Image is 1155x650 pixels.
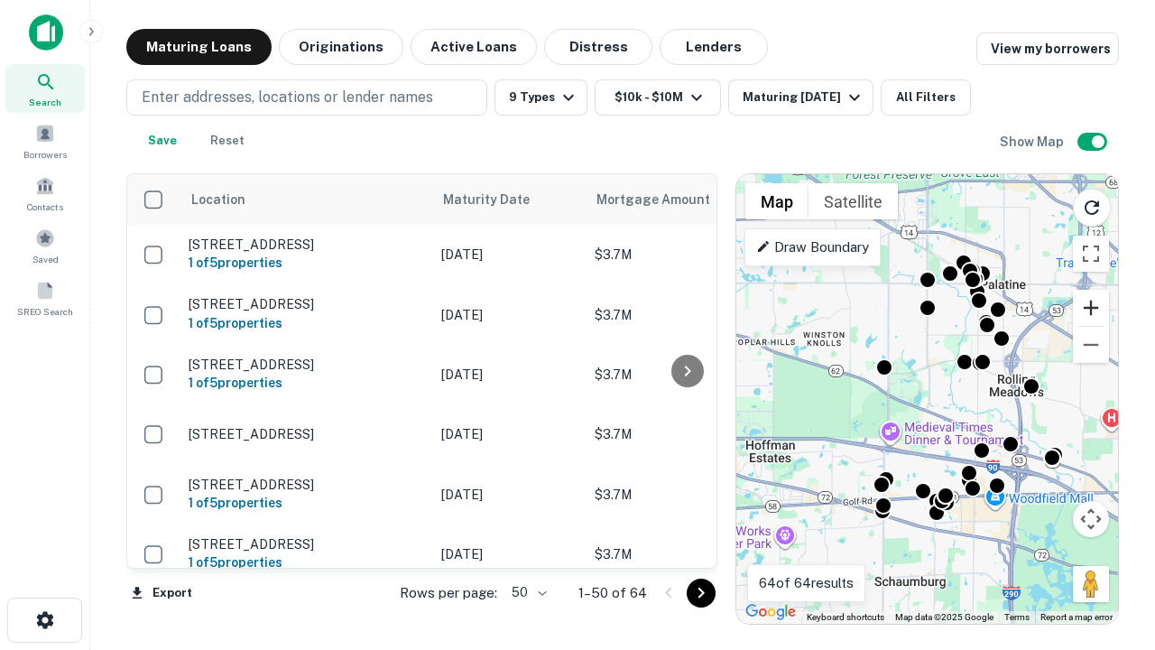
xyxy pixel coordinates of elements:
button: Save your search to get updates of matches that match your search criteria. [134,123,191,159]
img: capitalize-icon.png [29,14,63,51]
a: Borrowers [5,116,85,165]
h6: 1 of 5 properties [189,253,423,273]
h6: 1 of 5 properties [189,493,423,513]
button: Keyboard shortcuts [807,611,884,624]
a: Saved [5,221,85,270]
p: 64 of 64 results [759,572,854,594]
a: Terms (opens in new tab) [1004,612,1030,622]
p: [DATE] [441,305,577,325]
span: Location [190,189,245,210]
button: Enter addresses, locations or lender names [126,79,487,116]
button: Show street map [745,183,808,219]
p: [DATE] [441,424,577,444]
button: Active Loans [411,29,537,65]
div: Maturing [DATE] [743,87,865,108]
button: Reset [199,123,256,159]
p: [DATE] [441,485,577,505]
button: Drag Pegman onto the map to open Street View [1073,566,1109,602]
button: Maturing Loans [126,29,272,65]
p: [STREET_ADDRESS] [189,477,423,493]
p: $3.7M [595,544,775,564]
p: 1–50 of 64 [578,582,647,604]
span: Mortgage Amount [596,189,734,210]
p: [STREET_ADDRESS] [189,357,423,373]
h6: 1 of 5 properties [189,373,423,393]
p: [STREET_ADDRESS] [189,237,423,253]
p: Draw Boundary [756,237,869,258]
p: [STREET_ADDRESS] [189,426,423,442]
div: 0 0 [736,174,1118,624]
button: Go to next page [687,579,716,608]
p: Rows per page: [400,582,497,604]
a: Search [5,64,85,113]
p: Enter addresses, locations or lender names [142,87,433,108]
p: $3.7M [595,485,775,505]
button: All Filters [881,79,971,116]
span: Search [29,95,61,109]
button: Distress [544,29,652,65]
a: View my borrowers [976,32,1119,65]
p: $3.7M [595,365,775,385]
button: Reload search area [1073,189,1111,227]
th: Mortgage Amount [586,174,784,225]
h6: Show Map [1000,132,1067,152]
h6: 1 of 5 properties [189,313,423,333]
span: Map data ©2025 Google [895,612,993,622]
button: Lenders [660,29,768,65]
span: Maturity Date [443,189,553,210]
p: [STREET_ADDRESS] [189,536,423,552]
p: [DATE] [441,544,577,564]
th: Location [180,174,432,225]
p: $3.7M [595,305,775,325]
button: Show satellite imagery [808,183,898,219]
button: $10k - $10M [595,79,721,116]
p: [DATE] [441,245,577,265]
span: Borrowers [23,147,67,162]
p: [STREET_ADDRESS] [189,296,423,312]
button: Toggle fullscreen view [1073,236,1109,272]
h6: 1 of 5 properties [189,552,423,572]
button: 9 Types [494,79,587,116]
iframe: Chat Widget [1065,448,1155,534]
button: Zoom out [1073,327,1109,363]
span: Saved [32,252,59,266]
p: [DATE] [441,365,577,385]
button: Zoom in [1073,290,1109,326]
span: SREO Search [17,304,73,319]
button: Export [126,580,197,607]
p: $3.7M [595,245,775,265]
div: 50 [504,580,550,606]
a: Report a map error [1040,612,1113,622]
p: $3.7M [595,424,775,444]
button: Maturing [DATE] [728,79,873,116]
a: SREO Search [5,274,85,322]
button: Originations [279,29,403,65]
th: Maturity Date [432,174,586,225]
span: Contacts [27,200,63,214]
img: Google [741,600,800,624]
a: Contacts [5,169,85,218]
a: Open this area in Google Maps (opens a new window) [741,600,800,624]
